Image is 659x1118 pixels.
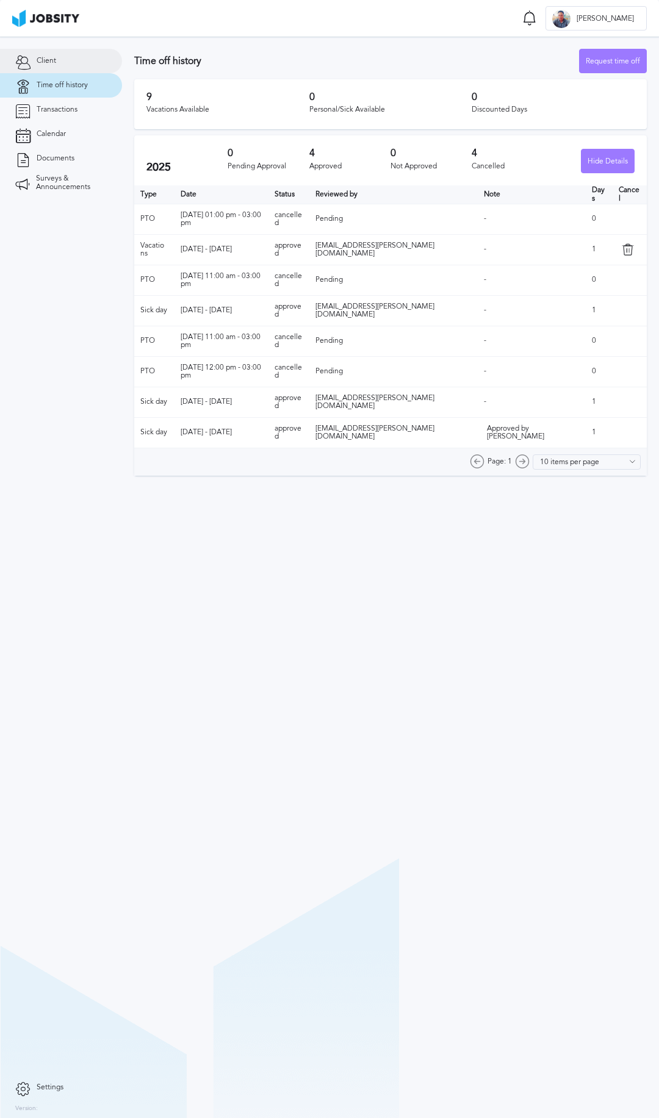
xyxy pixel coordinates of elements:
[175,387,268,417] td: [DATE] - [DATE]
[146,91,309,102] h3: 9
[309,148,391,159] h3: 4
[391,162,472,171] div: Not Approved
[134,185,175,204] th: Type
[579,49,647,73] button: Request time off
[586,356,613,387] td: 0
[268,417,309,448] td: approved
[268,185,309,204] th: Toggle SortBy
[582,149,634,174] div: Hide Details
[268,387,309,417] td: approved
[586,387,613,417] td: 1
[484,397,486,406] span: -
[586,326,613,356] td: 0
[12,10,79,27] img: ab4bad089aa723f57921c736e9817d99.png
[487,425,577,442] div: Approved by [PERSON_NAME]
[37,1083,63,1092] span: Settings
[571,15,640,23] span: [PERSON_NAME]
[146,161,228,174] h2: 2025
[315,214,343,223] span: Pending
[134,356,175,387] td: PTO
[586,234,613,265] td: 1
[472,148,553,159] h3: 4
[175,356,268,387] td: [DATE] 12:00 pm - 03:00 pm
[586,185,613,204] th: Days
[134,234,175,265] td: Vacations
[309,91,472,102] h3: 0
[484,245,486,253] span: -
[484,336,486,345] span: -
[546,6,647,30] button: K[PERSON_NAME]
[175,204,268,234] td: [DATE] 01:00 pm - 03:00 pm
[472,162,553,171] div: Cancelled
[228,148,309,159] h3: 0
[586,265,613,295] td: 0
[309,185,478,204] th: Toggle SortBy
[37,57,56,65] span: Client
[309,162,391,171] div: Approved
[484,367,486,375] span: -
[146,106,309,114] div: Vacations Available
[134,295,175,326] td: Sick day
[488,457,512,466] span: Page: 1
[484,306,486,314] span: -
[134,417,175,448] td: Sick day
[134,387,175,417] td: Sick day
[580,49,646,74] div: Request time off
[175,265,268,295] td: [DATE] 11:00 am - 03:00 pm
[134,204,175,234] td: PTO
[37,154,74,163] span: Documents
[134,265,175,295] td: PTO
[472,91,635,102] h3: 0
[315,336,343,345] span: Pending
[175,417,268,448] td: [DATE] - [DATE]
[134,326,175,356] td: PTO
[315,241,434,258] span: [EMAIL_ADDRESS][PERSON_NAME][DOMAIN_NAME]
[586,295,613,326] td: 1
[268,204,309,234] td: cancelled
[586,417,613,448] td: 1
[268,356,309,387] td: cancelled
[309,106,472,114] div: Personal/Sick Available
[478,185,586,204] th: Toggle SortBy
[315,275,343,284] span: Pending
[315,424,434,441] span: [EMAIL_ADDRESS][PERSON_NAME][DOMAIN_NAME]
[37,106,77,114] span: Transactions
[175,295,268,326] td: [DATE] - [DATE]
[315,393,434,410] span: [EMAIL_ADDRESS][PERSON_NAME][DOMAIN_NAME]
[37,81,88,90] span: Time off history
[552,10,571,28] div: K
[15,1105,38,1113] label: Version:
[36,174,107,192] span: Surveys & Announcements
[315,367,343,375] span: Pending
[613,185,647,204] th: Cancel
[472,106,635,114] div: Discounted Days
[268,326,309,356] td: cancelled
[175,326,268,356] td: [DATE] 11:00 am - 03:00 pm
[484,275,486,284] span: -
[175,234,268,265] td: [DATE] - [DATE]
[175,185,268,204] th: Toggle SortBy
[134,56,579,66] h3: Time off history
[268,265,309,295] td: cancelled
[228,162,309,171] div: Pending Approval
[581,149,635,173] button: Hide Details
[268,295,309,326] td: approved
[37,130,66,138] span: Calendar
[484,214,486,223] span: -
[391,148,472,159] h3: 0
[586,204,613,234] td: 0
[268,234,309,265] td: approved
[315,302,434,319] span: [EMAIL_ADDRESS][PERSON_NAME][DOMAIN_NAME]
